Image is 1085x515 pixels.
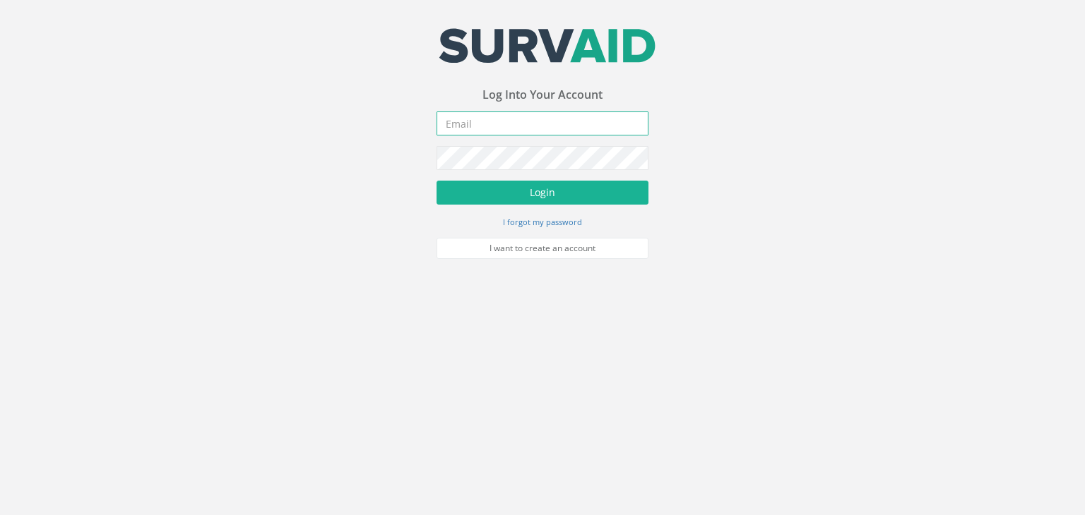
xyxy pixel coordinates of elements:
a: I want to create an account [437,238,648,259]
small: I forgot my password [503,217,582,227]
button: Login [437,181,648,205]
h3: Log Into Your Account [437,89,648,102]
a: I forgot my password [503,215,582,228]
input: Email [437,111,648,135]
